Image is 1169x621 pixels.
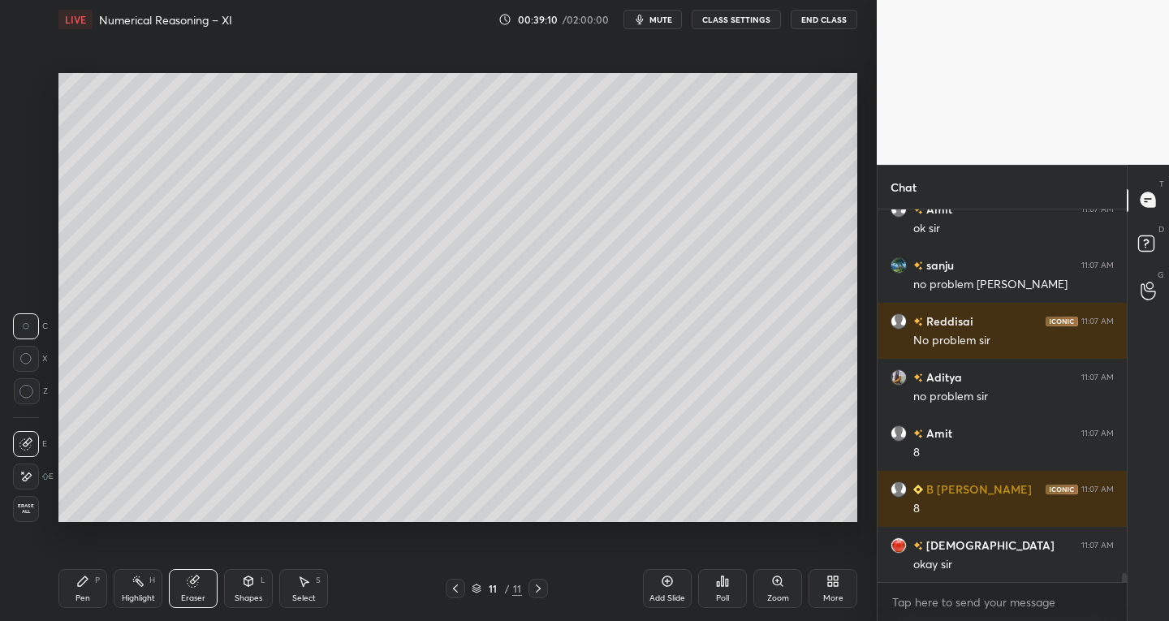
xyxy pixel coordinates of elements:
h6: Aditya [923,369,962,386]
div: 11:07 AM [1081,484,1114,494]
span: mute [649,14,672,25]
div: P [95,576,100,584]
img: no-rating-badge.077c3623.svg [913,261,923,270]
div: C [13,313,48,339]
div: 11:07 AM [1081,540,1114,550]
div: 11 [512,581,522,596]
div: LIVE [58,10,93,29]
p: T [1159,178,1164,190]
p: Chat [878,166,930,209]
button: CLASS SETTINGS [692,10,781,29]
h6: Amit [923,425,952,442]
div: E [13,464,54,489]
div: Z [13,378,48,404]
img: no-rating-badge.077c3623.svg [913,373,923,382]
div: X [13,346,48,372]
img: Learner_Badge_beginner_1_8b307cf2a0.svg [913,485,923,494]
img: no-rating-badge.077c3623.svg [913,541,923,550]
p: D [1158,223,1164,235]
img: no-rating-badge.077c3623.svg [913,205,923,214]
img: 04e2e4ca8fc14a51b5bf03d97a273824.jpg [891,537,907,553]
h6: Reddisai [923,313,973,330]
div: 11:07 AM [1081,372,1114,382]
button: mute [623,10,682,29]
img: 125d58ed0c034178b52a8a1daf412ec2.jpg [891,369,907,385]
div: ok sir [913,221,1114,237]
div: L [261,576,265,584]
img: iconic-dark.1390631f.png [1046,484,1078,494]
div: no problem [PERSON_NAME] [913,277,1114,293]
img: default.png [891,481,907,497]
div: 11:07 AM [1081,260,1114,270]
div: E [13,431,47,457]
h6: sanju [923,257,954,274]
button: End Class [791,10,857,29]
img: no-rating-badge.077c3623.svg [913,317,923,326]
img: no-rating-badge.077c3623.svg [913,429,923,438]
div: / [504,584,509,593]
div: Poll [716,594,729,602]
div: 11:07 AM [1081,204,1114,213]
div: no problem sir [913,389,1114,405]
div: 11:07 AM [1081,428,1114,438]
img: default.png [891,425,907,441]
div: Shapes [235,594,262,602]
img: default.png [891,313,907,329]
p: G [1158,269,1164,281]
div: No problem sir [913,333,1114,349]
div: 11 [485,584,501,593]
h6: B [PERSON_NAME] [923,481,1032,498]
img: iconic-dark.1390631f.png [1046,316,1078,326]
div: S [316,576,321,584]
div: More [823,594,843,602]
div: grid [878,209,1127,583]
span: Erase all [14,503,38,515]
div: Pen [75,594,90,602]
div: H [149,576,155,584]
div: 8 [913,445,1114,461]
h4: Numerical Reasoning – XI [99,12,232,28]
div: 8 [913,501,1114,517]
img: 620ebde3baa04807a2dcbc4d45d94e8e.jpg [891,257,907,273]
div: Add Slide [649,594,685,602]
div: okay sir [913,557,1114,573]
div: Eraser [181,594,205,602]
div: 11:07 AM [1081,316,1114,326]
h6: [DEMOGRAPHIC_DATA] [923,537,1055,554]
div: Highlight [122,594,155,602]
div: Zoom [767,594,789,602]
div: Select [292,594,316,602]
